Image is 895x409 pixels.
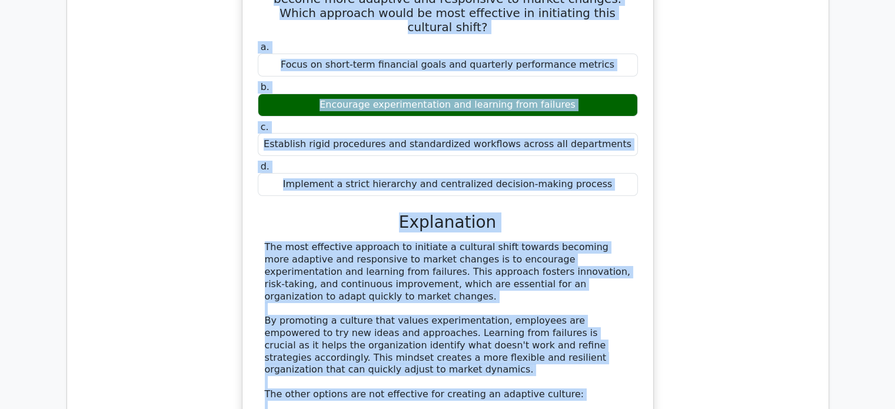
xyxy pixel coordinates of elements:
[261,161,270,172] span: d.
[258,54,638,77] div: Focus on short-term financial goals and quarterly performance metrics
[258,173,638,196] div: Implement a strict hierarchy and centralized decision-making process
[261,121,269,132] span: c.
[261,81,270,92] span: b.
[261,41,270,52] span: a.
[258,133,638,156] div: Establish rigid procedures and standardized workflows across all departments
[265,212,631,232] h3: Explanation
[258,94,638,117] div: Encourage experimentation and learning from failures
